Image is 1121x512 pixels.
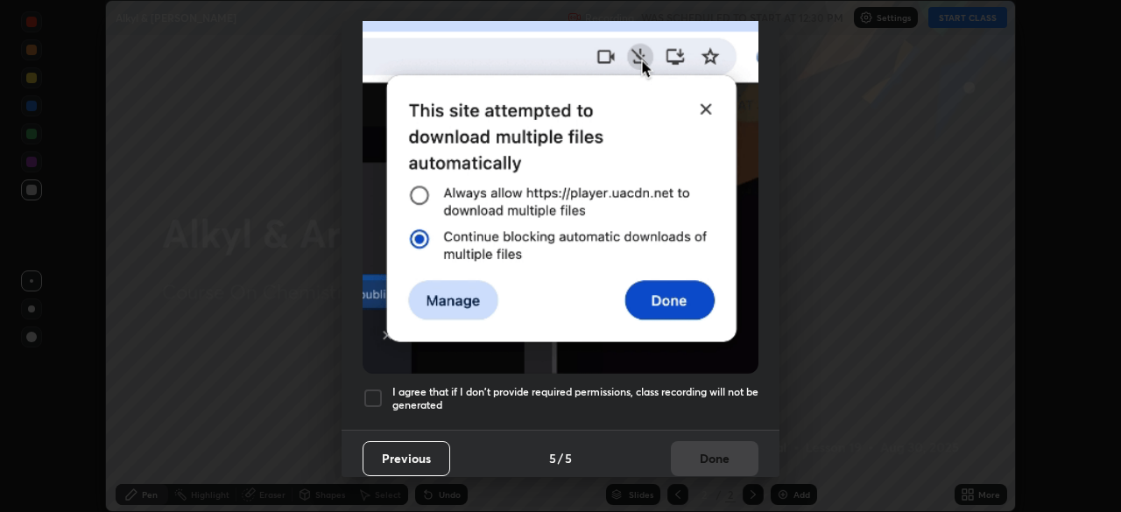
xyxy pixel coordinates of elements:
[565,449,572,467] h4: 5
[549,449,556,467] h4: 5
[363,441,450,476] button: Previous
[558,449,563,467] h4: /
[392,385,758,412] h5: I agree that if I don't provide required permissions, class recording will not be generated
